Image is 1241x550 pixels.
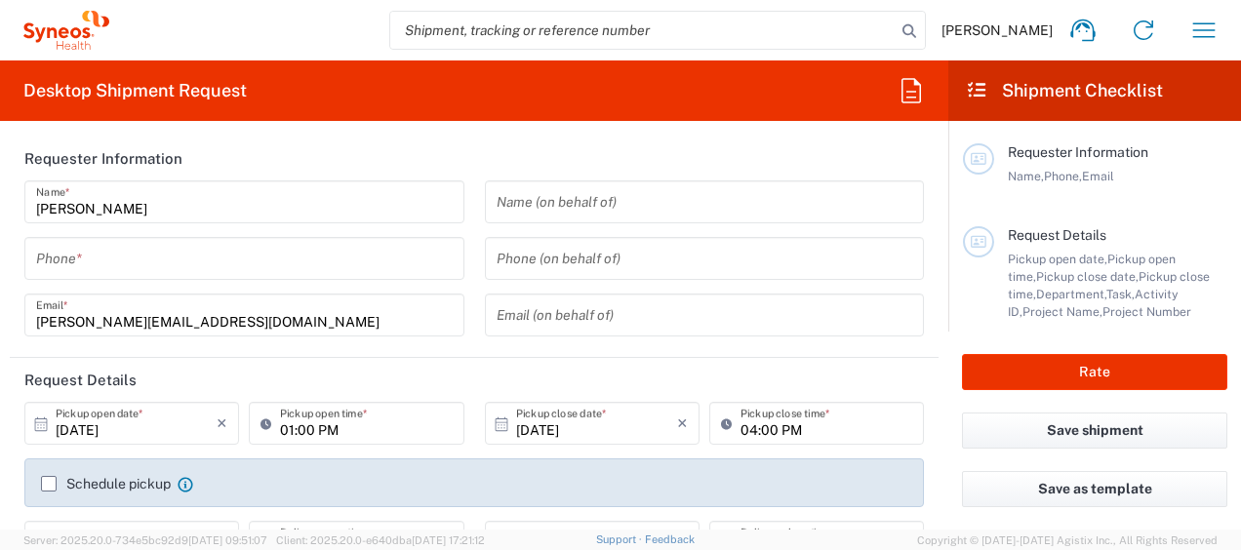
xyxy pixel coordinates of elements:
[188,534,267,546] span: [DATE] 09:51:07
[23,534,267,546] span: Server: 2025.20.0-734e5bc92d9
[1022,304,1102,319] span: Project Name,
[1044,169,1082,183] span: Phone,
[962,354,1227,390] button: Rate
[917,531,1218,549] span: Copyright © [DATE]-[DATE] Agistix Inc., All Rights Reserved
[23,79,247,102] h2: Desktop Shipment Request
[941,21,1053,39] span: [PERSON_NAME]
[1102,304,1191,319] span: Project Number
[1008,169,1044,183] span: Name,
[41,476,171,491] label: Schedule pickup
[24,371,137,390] h2: Request Details
[412,534,485,546] span: [DATE] 17:21:12
[390,12,896,49] input: Shipment, tracking or reference number
[596,533,645,545] a: Support
[24,149,182,169] h2: Requester Information
[1036,287,1106,301] span: Department,
[1036,269,1139,284] span: Pickup close date,
[962,471,1227,507] button: Save as template
[1082,169,1114,183] span: Email
[1008,144,1148,160] span: Requester Information
[677,408,688,439] i: ×
[1008,227,1106,243] span: Request Details
[1106,287,1135,301] span: Task,
[217,408,227,439] i: ×
[276,534,485,546] span: Client: 2025.20.0-e640dba
[966,79,1163,102] h2: Shipment Checklist
[1008,252,1107,266] span: Pickup open date,
[645,533,695,545] a: Feedback
[962,412,1227,449] button: Save shipment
